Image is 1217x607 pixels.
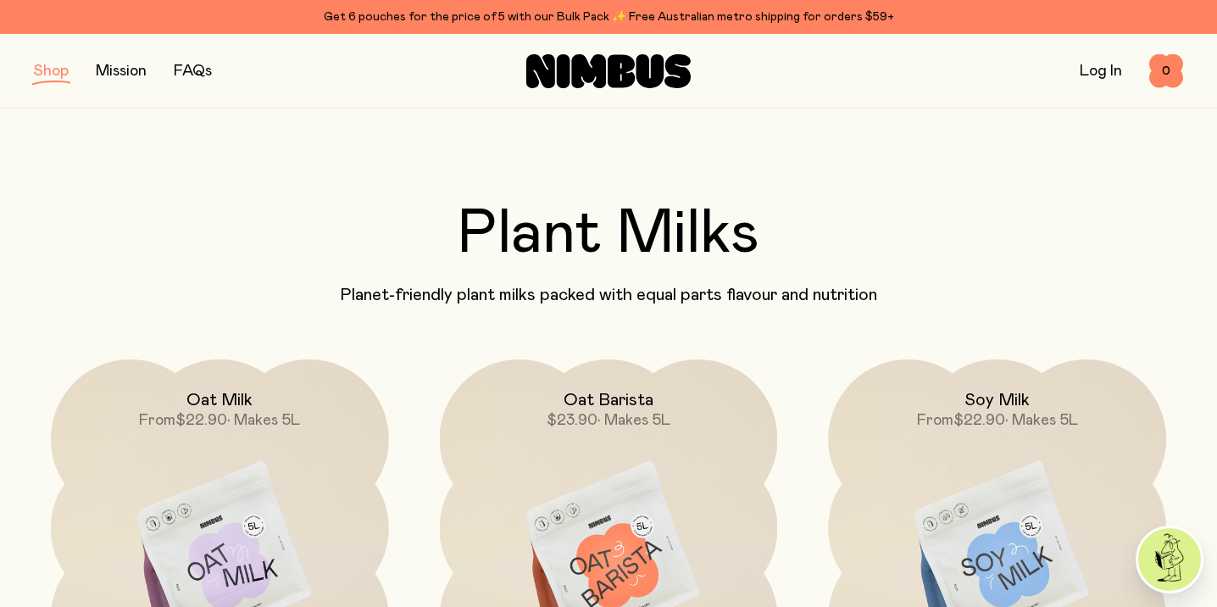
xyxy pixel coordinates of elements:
div: Get 6 pouches for the price of 5 with our Bulk Pack ✨ Free Australian metro shipping for orders $59+ [34,7,1183,27]
h2: Plant Milks [34,203,1183,265]
span: • Makes 5L [1005,413,1078,428]
h2: Soy Milk [964,390,1030,410]
span: • Makes 5L [597,413,670,428]
h2: Oat Barista [564,390,653,410]
p: Planet-friendly plant milks packed with equal parts flavour and nutrition [34,285,1183,305]
a: Mission [96,64,147,79]
span: $22.90 [953,413,1005,428]
h2: Oat Milk [186,390,253,410]
span: From [139,413,175,428]
a: FAQs [174,64,212,79]
img: agent [1138,528,1201,591]
button: 0 [1149,54,1183,88]
span: • Makes 5L [227,413,300,428]
span: $23.90 [547,413,597,428]
span: From [917,413,953,428]
span: $22.90 [175,413,227,428]
a: Log In [1080,64,1122,79]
